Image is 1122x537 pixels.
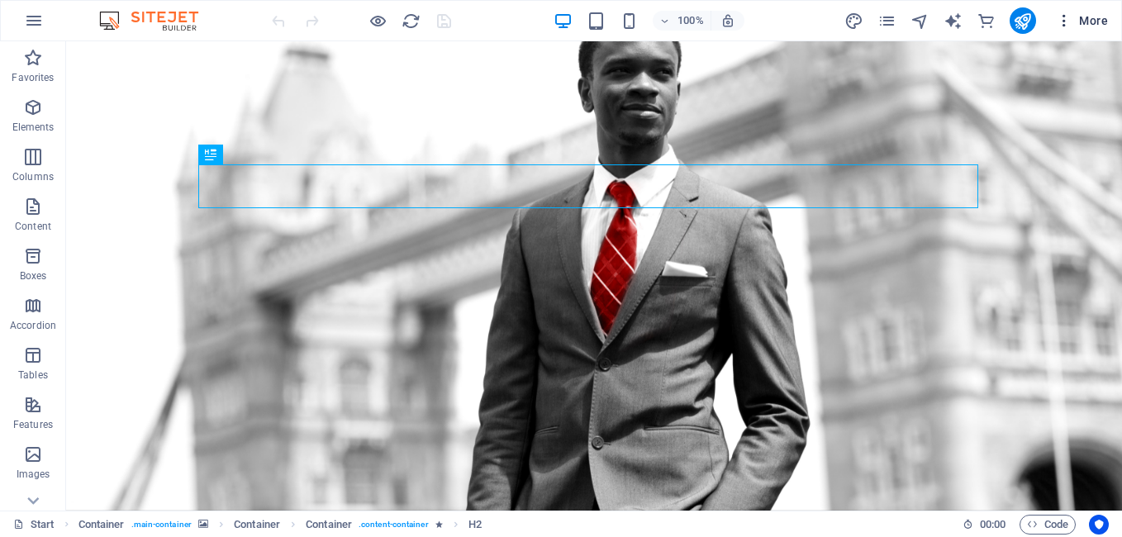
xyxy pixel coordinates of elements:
p: Content [15,220,51,233]
button: Code [1020,515,1076,535]
button: pages [877,11,897,31]
p: Columns [12,170,54,183]
button: reload [401,11,421,31]
span: . main-container [131,515,192,535]
nav: breadcrumb [78,515,482,535]
p: Tables [18,368,48,382]
h6: 100% [677,11,704,31]
button: navigator [910,11,930,31]
span: : [991,518,994,530]
span: More [1056,12,1108,29]
i: Navigator [910,12,929,31]
span: Click to select. Double-click to edit [468,515,482,535]
i: Element contains an animation [435,520,443,529]
h6: Session time [963,515,1006,535]
img: Editor Logo [95,11,219,31]
span: Click to select. Double-click to edit [78,515,125,535]
button: Usercentrics [1089,515,1109,535]
i: Design (Ctrl+Alt+Y) [844,12,863,31]
i: Reload page [402,12,421,31]
p: Boxes [20,269,47,283]
button: publish [1010,7,1036,34]
span: Click to select. Double-click to edit [306,515,352,535]
button: design [844,11,864,31]
i: On resize automatically adjust zoom level to fit chosen device. [720,13,735,28]
p: Favorites [12,71,54,84]
i: Commerce [977,12,996,31]
button: text_generator [944,11,963,31]
button: Click here to leave preview mode and continue editing [368,11,387,31]
button: 100% [653,11,711,31]
button: commerce [977,11,996,31]
a: Click to cancel selection. Double-click to open Pages [13,515,55,535]
i: This element contains a background [198,520,208,529]
p: Images [17,468,50,481]
span: Click to select. Double-click to edit [234,515,280,535]
p: Accordion [10,319,56,332]
i: Publish [1013,12,1032,31]
i: Pages (Ctrl+Alt+S) [877,12,896,31]
span: Code [1027,515,1068,535]
p: Elements [12,121,55,134]
button: More [1049,7,1115,34]
i: AI Writer [944,12,963,31]
p: Features [13,418,53,431]
span: 00 00 [980,515,1006,535]
span: . content-container [359,515,429,535]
